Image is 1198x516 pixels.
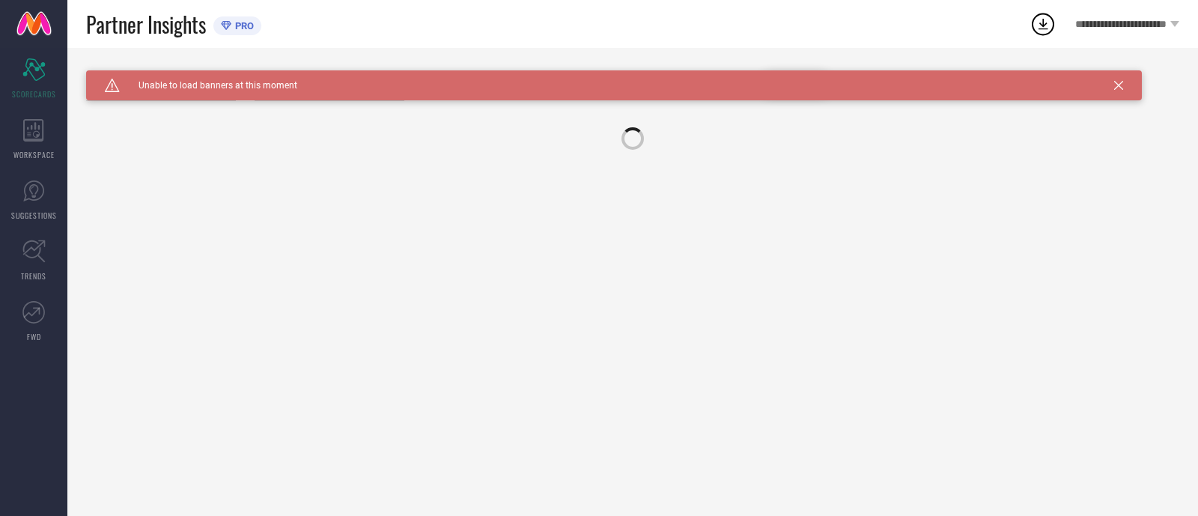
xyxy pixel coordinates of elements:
[21,270,46,282] span: TRENDS
[13,149,55,160] span: WORKSPACE
[27,331,41,342] span: FWD
[120,80,297,91] span: Unable to load banners at this moment
[86,9,206,40] span: Partner Insights
[11,210,57,221] span: SUGGESTIONS
[12,88,56,100] span: SCORECARDS
[1030,10,1056,37] div: Open download list
[231,20,254,31] span: PRO
[86,70,236,81] div: Brand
